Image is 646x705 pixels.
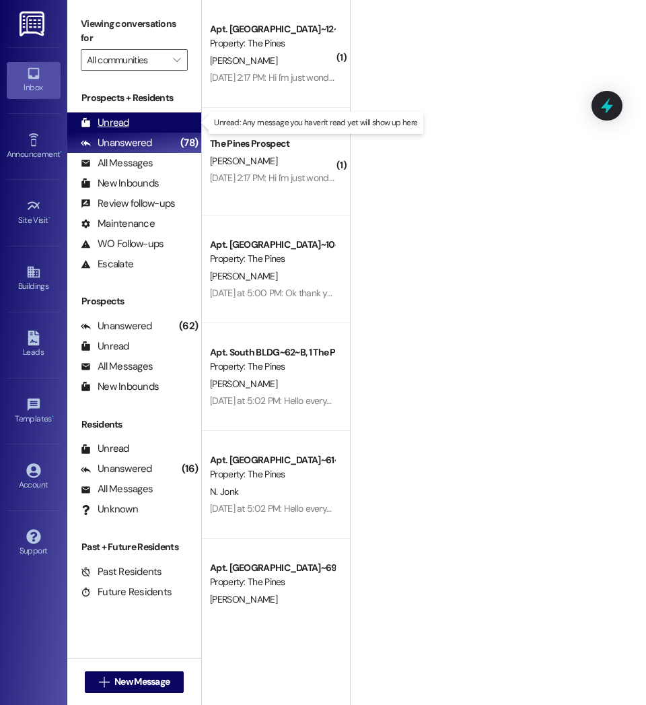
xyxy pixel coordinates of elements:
div: Past + Future Residents [67,540,201,554]
div: (62) [176,316,201,337]
div: Prospects [67,294,201,308]
span: • [52,412,54,422]
div: Property: The Pines [210,575,334,589]
div: Prospects + Residents [67,91,201,105]
div: Future Residents [81,585,172,599]
div: Unread [81,442,129,456]
a: Support [7,525,61,562]
div: Residents [67,417,201,432]
p: Unread: Any message you haven't read yet will show up here [214,117,417,129]
div: Unknown [81,502,138,516]
div: [DATE] at 5:00 PM: Ok thank you 😌 [210,287,350,299]
div: Apt. South BLDG~62~B, 1 The Pines (Men's) South [210,345,334,360]
a: Buildings [7,261,61,297]
span: [PERSON_NAME] [210,593,277,605]
div: Review follow-ups [81,197,175,211]
div: All Messages [81,482,153,496]
span: New Message [114,675,170,689]
button: New Message [85,671,184,693]
div: Unanswered [81,319,152,333]
span: [PERSON_NAME] [210,55,277,67]
div: New Inbounds [81,380,159,394]
div: Property: The Pines [210,467,334,481]
span: • [60,147,62,157]
div: Unread [81,116,129,130]
div: Escalate [81,257,133,271]
div: Property: The Pines [210,360,334,374]
div: [DATE] 2:17 PM: Hi I'm just wondering when I'll be getting my security deposit back from spring s... [210,71,614,83]
div: Unanswered [81,136,152,150]
div: [DATE] 2:17 PM: Hi I'm just wondering when I'll be getting my security deposit back from spring s... [210,172,614,184]
div: Apt. [GEOGRAPHIC_DATA]~61~D, 1 The Pines (Men's) South [210,453,334,467]
div: Apt. [GEOGRAPHIC_DATA]~69~B, 1 The Pines (Men's) South [210,561,334,575]
span: [PERSON_NAME] [210,378,277,390]
span: N. Jonk [210,485,238,498]
div: Unread [81,339,129,354]
span: • [48,213,50,223]
div: (16) [178,459,201,479]
div: Unanswered [81,462,152,476]
div: All Messages [81,156,153,170]
div: Property: The Pines [210,36,334,51]
i:  [99,677,109,687]
div: The Pines Prospect [210,137,334,151]
a: Templates • [7,393,61,430]
label: Viewing conversations for [81,13,188,49]
img: ResiDesk Logo [20,11,47,36]
a: Inbox [7,62,61,98]
a: Site Visit • [7,195,61,231]
div: (78) [177,133,201,154]
div: New Inbounds [81,176,159,191]
div: Past Residents [81,565,162,579]
a: Account [7,459,61,496]
span: [PERSON_NAME] [210,155,277,167]
input: All communities [87,49,166,71]
div: Apt. [GEOGRAPHIC_DATA]~12~D, 1 The Pines (Women's) North [210,22,334,36]
span: [PERSON_NAME] [210,270,277,282]
div: Maintenance [81,217,155,231]
div: All Messages [81,360,153,374]
div: Apt. [GEOGRAPHIC_DATA]~10~B, 1 The Pines (Women's) North [210,238,334,252]
a: Leads [7,327,61,363]
div: Property: The Pines [210,252,334,266]
i:  [173,55,180,65]
div: WO Follow-ups [81,237,164,251]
